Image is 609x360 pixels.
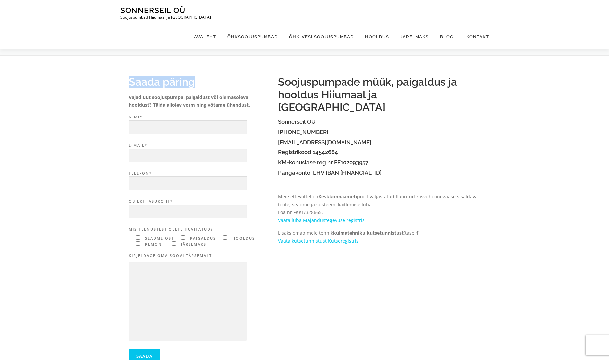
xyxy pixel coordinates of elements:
[129,142,271,163] label: E-mail*
[359,25,395,49] a: Hooldus
[143,236,174,241] span: seadme ost
[278,139,371,146] a: [EMAIL_ADDRESS][DOMAIN_NAME]
[283,25,359,49] a: Õhk-vesi soojuspumbad
[278,159,481,166] h4: KM-kohuslase reg nr EE102093957
[189,236,216,241] span: paigaldus
[434,25,461,49] a: Blogi
[129,114,271,135] label: Nimi*
[129,226,271,233] label: Mis teenustest olete huvitatud?
[129,120,247,135] input: Nimi*
[189,25,222,49] a: Avaleht
[461,25,489,49] a: Kontakt
[231,236,255,241] span: hooldus
[129,149,247,163] input: E-mail*
[129,198,271,219] label: Objekti asukoht*
[278,149,481,155] h4: Registrikood 14542684
[143,242,165,247] span: remont
[129,76,271,88] h2: Saada päring
[120,15,211,20] p: Soojuspumbad Hiiumaal ja [GEOGRAPHIC_DATA]
[129,176,247,191] input: Telefon*
[278,229,481,245] p: Lisaks omab meie tehnik (tase 4).
[129,205,247,219] input: Objekti asukoht*
[129,170,271,191] label: Telefon*
[179,242,206,247] span: järelmaks
[318,193,357,200] strong: Keskkonnaameti
[278,238,359,244] a: Vaata kutsetunnistust Kutseregistris
[278,129,481,135] h4: [PHONE_NUMBER]
[120,6,185,15] a: Sonnerseil OÜ
[129,253,271,259] label: Kirjeldage oma soovi täpsemalt
[278,170,481,176] h4: Pangakonto: LHV IBAN [FINANCIAL_ID]
[129,94,250,108] strong: Vajad uut soojuspumpa, paigaldust või olemasoleva hooldust? Täida allolev vorm ning võtame ühendust.
[278,217,365,223] a: Vaata luba Majandustegevuse registris
[333,230,404,236] strong: külmatehniku kutsetunnistust
[222,25,283,49] a: Õhksoojuspumbad
[278,119,481,125] h4: Sonnerseil OÜ
[395,25,434,49] a: Järelmaks
[278,76,481,114] h2: Soojuspumpade müük, paigaldus ja hooldus Hiiumaal ja [GEOGRAPHIC_DATA]
[278,193,481,224] p: Meie ettevõttel on poolt väljastatud fluoritud kasvuhoonegaase sisaldava toote, seadme ja süsteem...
